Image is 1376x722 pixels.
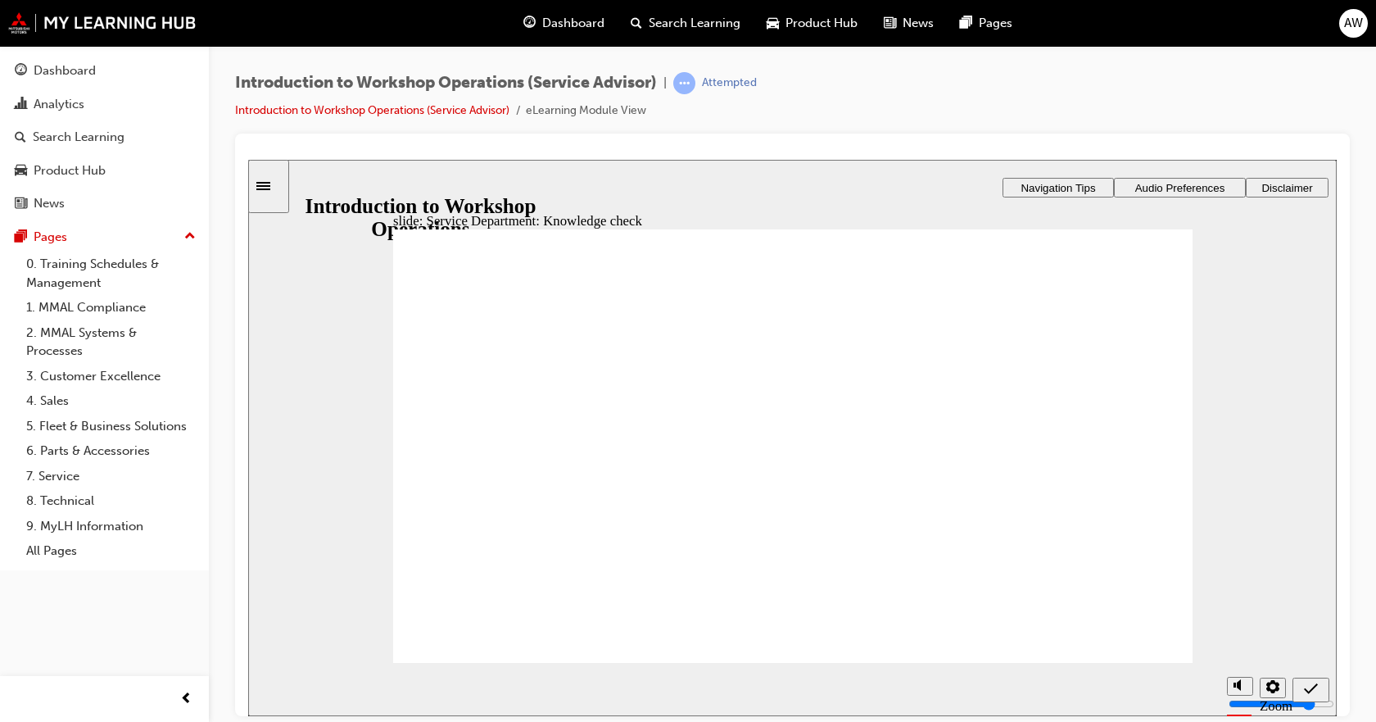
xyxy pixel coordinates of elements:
a: Search Learning [7,122,202,152]
span: Disclaimer [1013,22,1064,34]
a: guage-iconDashboard [510,7,618,40]
a: 4. Sales [20,388,202,414]
input: volume [980,538,1086,551]
a: 8. Technical [20,488,202,514]
label: Zoom to fit [1012,538,1044,587]
div: misc controls [971,503,1036,556]
span: guage-icon [15,64,27,79]
a: 5. Fleet & Business Solutions [20,414,202,439]
div: Search Learning [33,128,124,147]
span: guage-icon [523,13,536,34]
span: search-icon [631,13,642,34]
button: Settings [1012,518,1038,538]
div: Attempted [702,75,757,91]
div: News [34,194,65,213]
a: 3. Customer Excellence [20,364,202,389]
div: Analytics [34,95,84,114]
button: Navigation Tips [754,18,866,38]
span: | [663,74,667,93]
a: Dashboard [7,56,202,86]
span: Product Hub [785,14,858,33]
a: 2. MMAL Systems & Processes [20,320,202,364]
span: news-icon [15,197,27,211]
span: car-icon [15,164,27,179]
button: Audio Preferences [866,18,998,38]
li: eLearning Module View [526,102,646,120]
span: Introduction to Workshop Operations (Service Advisor) [235,74,657,93]
button: Pages [7,222,202,252]
span: pages-icon [15,230,27,245]
a: 1. MMAL Compliance [20,295,202,320]
div: Dashboard [34,61,96,80]
a: 0. Training Schedules & Management [20,252,202,295]
img: mmal [8,12,197,34]
nav: slide navigation [1044,503,1081,556]
button: Disclaimer [998,18,1080,38]
a: News [7,188,202,219]
a: 6. Parts & Accessories [20,438,202,464]
div: Product Hub [34,161,106,180]
a: news-iconNews [871,7,947,40]
span: News [903,14,934,33]
span: Search Learning [649,14,740,33]
span: Dashboard [542,14,604,33]
div: Pages [34,228,67,247]
a: pages-iconPages [947,7,1025,40]
button: DashboardAnalyticsSearch LearningProduct HubNews [7,52,202,222]
span: news-icon [884,13,896,34]
a: 7. Service [20,464,202,489]
a: 9. MyLH Information [20,514,202,539]
button: Submit (Ctrl+Alt+S) [1044,518,1081,543]
a: car-iconProduct Hub [754,7,871,40]
a: Analytics [7,89,202,120]
span: Audio Preferences [887,22,977,34]
span: prev-icon [180,689,192,710]
span: up-icon [184,226,196,247]
a: Introduction to Workshop Operations (Service Advisor) [235,103,509,117]
button: AW [1339,9,1368,38]
span: AW [1344,14,1363,33]
span: search-icon [15,130,26,145]
span: chart-icon [15,98,27,112]
span: Navigation Tips [772,22,847,34]
span: pages-icon [960,13,972,34]
a: Product Hub [7,156,202,186]
button: Mute (Ctrl+Alt+M) [979,517,1005,536]
a: search-iconSearch Learning [618,7,754,40]
a: All Pages [20,538,202,564]
span: car-icon [767,13,779,34]
span: Pages [979,14,1012,33]
span: learningRecordVerb_ATTEMPT-icon [673,72,695,94]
